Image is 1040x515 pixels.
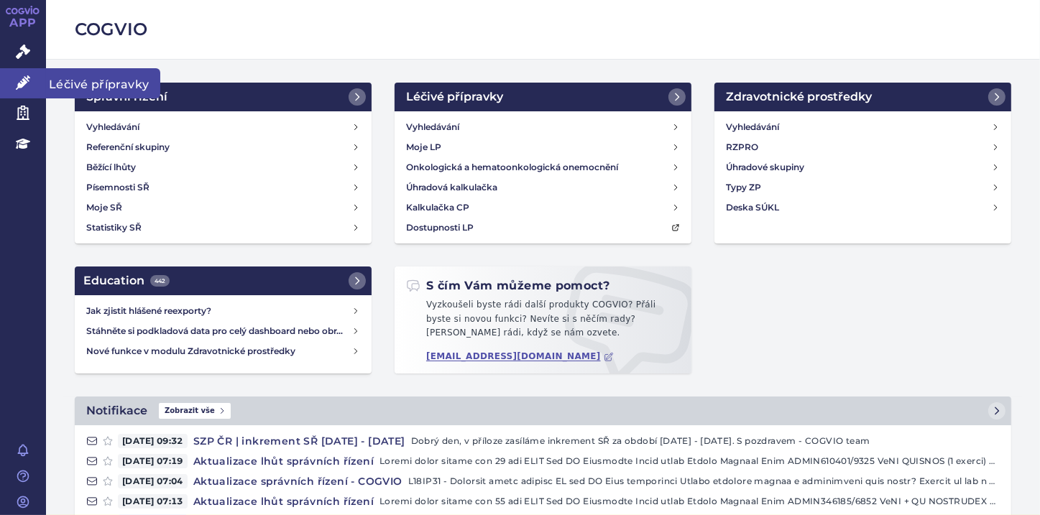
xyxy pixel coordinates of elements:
h4: Jak zjistit hlášené reexporty? [86,304,351,318]
h4: Deska SÚKL [726,200,779,215]
h4: Stáhněte si podkladová data pro celý dashboard nebo obrázek grafu v COGVIO App modulu Analytics [86,324,351,338]
h4: Běžící lhůty [86,160,136,175]
a: RZPRO [720,137,1006,157]
h4: Úhradová kalkulačka [406,180,497,195]
h4: Kalkulačka CP [406,200,469,215]
p: Loremi dolor sitame con 29 adi ELIT Sed DO Eiusmodte Incid utlab Etdolo Magnaal Enim ADMIN610401/... [379,454,1000,468]
h4: Moje SŘ [86,200,122,215]
a: Správní řízení [75,83,372,111]
h4: Aktualizace lhůt správních řízení [188,494,379,509]
a: Vyhledávání [80,117,366,137]
h4: SZP ČR | inkrement SŘ [DATE] - [DATE] [188,434,411,448]
span: [DATE] 07:19 [118,454,188,468]
h4: Moje LP [406,140,441,154]
h4: Statistiky SŘ [86,221,142,235]
span: [DATE] 07:04 [118,474,188,488]
span: [DATE] 09:32 [118,434,188,448]
h2: Notifikace [86,402,147,419]
a: Moje SŘ [80,198,366,218]
h4: Vyhledávání [726,120,779,134]
a: Deska SÚKL [720,198,1006,218]
a: Vyhledávání [400,117,686,137]
h4: Aktualizace správních řízení - COGVIO [188,474,408,488]
a: Referenční skupiny [80,137,366,157]
h2: Education [83,272,170,289]
a: Kalkulačka CP [400,198,686,218]
a: Education442 [75,266,372,295]
h4: Nové funkce v modulu Zdravotnické prostředky [86,344,351,358]
a: Stáhněte si podkladová data pro celý dashboard nebo obrázek grafu v COGVIO App modulu Analytics [80,321,366,341]
a: Statistiky SŘ [80,218,366,238]
a: Onkologická a hematoonkologická onemocnění [400,157,686,177]
h4: RZPRO [726,140,758,154]
h4: Onkologická a hematoonkologická onemocnění [406,160,618,175]
h4: Vyhledávání [406,120,459,134]
a: Nové funkce v modulu Zdravotnické prostředky [80,341,366,361]
a: Typy ZP [720,177,1006,198]
a: Vyhledávání [720,117,1006,137]
p: Loremi dolor sitame con 55 adi ELIT Sed DO Eiusmodte Incid utlab Etdolo Magnaal Enim ADMIN346185/... [379,494,1000,509]
h2: S čím Vám můžeme pomoct? [406,278,610,294]
a: Dostupnosti LP [400,218,686,238]
h4: Písemnosti SŘ [86,180,149,195]
span: [DATE] 07:13 [118,494,188,509]
a: [EMAIL_ADDRESS][DOMAIN_NAME] [426,351,614,362]
span: Léčivé přípravky [46,68,160,98]
h2: COGVIO [75,17,1011,42]
h4: Referenční skupiny [86,140,170,154]
h4: Úhradové skupiny [726,160,804,175]
h4: Vyhledávání [86,120,139,134]
p: L18IP31 - Dolorsit ametc adipisc EL sed DO Eius temporinci Utlabo etdolore magnaa e adminimveni q... [408,474,1000,488]
span: 442 [150,275,170,287]
span: Zobrazit vše [159,403,231,419]
h4: Aktualizace lhůt správních řízení [188,454,379,468]
h2: Léčivé přípravky [406,88,503,106]
h4: Dostupnosti LP [406,221,474,235]
a: Jak zjistit hlášené reexporty? [80,301,366,321]
a: Úhradové skupiny [720,157,1006,177]
a: Úhradová kalkulačka [400,177,686,198]
a: Léčivé přípravky [395,83,691,111]
p: Dobrý den, v příloze zasíláme inkrement SŘ za období [DATE] - [DATE]. S pozdravem - COGVIO team [411,434,1000,448]
h2: Zdravotnické prostředky [726,88,872,106]
h4: Typy ZP [726,180,761,195]
a: Běžící lhůty [80,157,366,177]
a: Zdravotnické prostředky [714,83,1011,111]
p: Vyzkoušeli byste rádi další produkty COGVIO? Přáli byste si novou funkci? Nevíte si s něčím rady?... [406,298,680,346]
a: Moje LP [400,137,686,157]
a: Písemnosti SŘ [80,177,366,198]
a: NotifikaceZobrazit vše [75,396,1011,425]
